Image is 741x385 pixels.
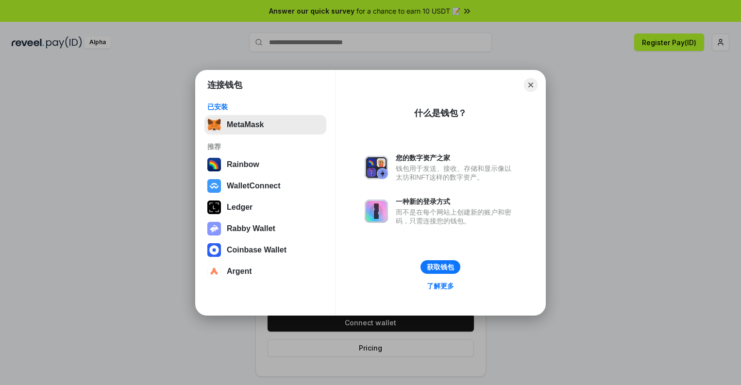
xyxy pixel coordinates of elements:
img: svg+xml,%3Csvg%20width%3D%2228%22%20height%3D%2228%22%20viewBox%3D%220%200%2028%2028%22%20fill%3D... [207,179,221,193]
button: Ledger [204,198,326,217]
button: Rabby Wallet [204,219,326,238]
a: 了解更多 [421,280,460,292]
div: WalletConnect [227,182,281,190]
div: 钱包用于发送、接收、存储和显示像以太坊和NFT这样的数字资产。 [396,164,516,182]
img: svg+xml,%3Csvg%20xmlns%3D%22http%3A%2F%2Fwww.w3.org%2F2000%2Fsvg%22%20width%3D%2228%22%20height%3... [207,201,221,214]
div: 获取钱包 [427,263,454,271]
button: WalletConnect [204,176,326,196]
img: svg+xml,%3Csvg%20xmlns%3D%22http%3A%2F%2Fwww.w3.org%2F2000%2Fsvg%22%20fill%3D%22none%22%20viewBox... [365,200,388,223]
img: svg+xml,%3Csvg%20width%3D%22120%22%20height%3D%22120%22%20viewBox%3D%220%200%20120%20120%22%20fil... [207,158,221,171]
button: Rainbow [204,155,326,174]
button: Coinbase Wallet [204,240,326,260]
div: 而不是在每个网站上创建新的账户和密码，只需连接您的钱包。 [396,208,516,225]
div: 了解更多 [427,282,454,290]
div: 推荐 [207,142,323,151]
img: svg+xml,%3Csvg%20fill%3D%22none%22%20height%3D%2233%22%20viewBox%3D%220%200%2035%2033%22%20width%... [207,118,221,132]
div: Argent [227,267,252,276]
div: 您的数字资产之家 [396,153,516,162]
div: Rainbow [227,160,259,169]
img: svg+xml,%3Csvg%20xmlns%3D%22http%3A%2F%2Fwww.w3.org%2F2000%2Fsvg%22%20fill%3D%22none%22%20viewBox... [365,156,388,179]
button: Close [524,78,538,92]
div: 已安装 [207,102,323,111]
img: svg+xml,%3Csvg%20width%3D%2228%22%20height%3D%2228%22%20viewBox%3D%220%200%2028%2028%22%20fill%3D... [207,243,221,257]
div: Coinbase Wallet [227,246,286,254]
div: Ledger [227,203,253,212]
button: MetaMask [204,115,326,134]
button: 获取钱包 [421,260,460,274]
div: Rabby Wallet [227,224,275,233]
div: 一种新的登录方式 [396,197,516,206]
div: MetaMask [227,120,264,129]
h1: 连接钱包 [207,79,242,91]
img: svg+xml,%3Csvg%20width%3D%2228%22%20height%3D%2228%22%20viewBox%3D%220%200%2028%2028%22%20fill%3D... [207,265,221,278]
div: 什么是钱包？ [414,107,467,119]
img: svg+xml,%3Csvg%20xmlns%3D%22http%3A%2F%2Fwww.w3.org%2F2000%2Fsvg%22%20fill%3D%22none%22%20viewBox... [207,222,221,235]
button: Argent [204,262,326,281]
